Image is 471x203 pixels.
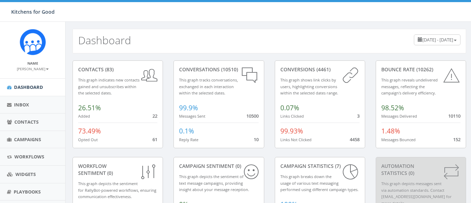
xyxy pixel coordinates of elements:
[15,171,36,177] span: Widgets
[78,163,157,177] div: Workflow Sentiment
[78,113,90,119] small: Added
[78,126,101,136] span: 73.49%
[280,163,360,170] div: Campaign Statistics
[453,136,460,143] span: 152
[381,137,416,142] small: Messages Bounced
[280,103,299,112] span: 0.07%
[27,61,38,66] small: Name
[14,153,44,160] span: Workflows
[246,113,259,119] span: 10500
[280,113,304,119] small: Links Clicked
[179,66,258,73] div: conversations
[14,101,29,108] span: Inbox
[381,113,417,119] small: Messages Delivered
[179,103,198,112] span: 99.9%
[152,136,157,143] span: 61
[448,113,460,119] span: 10110
[78,103,101,112] span: 26.51%
[179,126,194,136] span: 0.1%
[254,136,259,143] span: 10
[179,77,238,96] small: This graph tracks conversations, exchanged in each interaction within the selected dates.
[280,66,360,73] div: conversions
[280,77,338,96] small: This graph shows link clicks by users, highlighting conversions within the selected dates range.
[234,163,241,169] span: (0)
[381,77,438,96] small: This graph reveals undelivered messages, reflecting the campaign's delivery efficiency.
[78,66,157,73] div: contacts
[17,65,49,72] a: [PERSON_NAME]
[14,84,43,90] span: Dashboard
[20,29,46,55] img: Rally_Corp_Icon_1.png
[152,113,157,119] span: 22
[422,37,453,43] span: [DATE] - [DATE]
[14,119,39,125] span: Contacts
[78,137,98,142] small: Opted Out
[280,137,312,142] small: Links Not Clicked
[14,189,41,195] span: Playbooks
[179,137,198,142] small: Reply Rate
[220,66,238,73] span: (10510)
[381,103,404,112] span: 98.52%
[179,163,258,170] div: Campaign Sentiment
[315,66,330,73] span: (4461)
[357,113,360,119] span: 3
[280,174,359,192] small: This graph breaks down the usage of various text messaging performed using different campaign types.
[179,113,205,119] small: Messages Sent
[381,163,460,177] div: Automation Statistics
[415,66,433,73] span: (10262)
[179,174,249,192] small: This graph depicts the sentiment of text message campaigns, providing insight about your message ...
[334,163,341,169] span: (7)
[78,34,131,46] h2: Dashboard
[78,181,156,199] small: This graph depicts the sentiment for RallyBot-powered workflows, ensuring communication effective...
[17,66,49,71] small: [PERSON_NAME]
[381,126,400,136] span: 1.48%
[280,126,303,136] span: 99.93%
[11,8,55,15] span: Kitchens for Good
[106,170,113,176] span: (0)
[104,66,114,73] span: (83)
[14,136,41,143] span: Campaigns
[350,136,360,143] span: 4458
[381,66,460,73] div: Bounce Rate
[407,170,414,176] span: (0)
[78,77,139,96] small: This graph indicates new contacts gained and unsubscribes within the selected dates.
